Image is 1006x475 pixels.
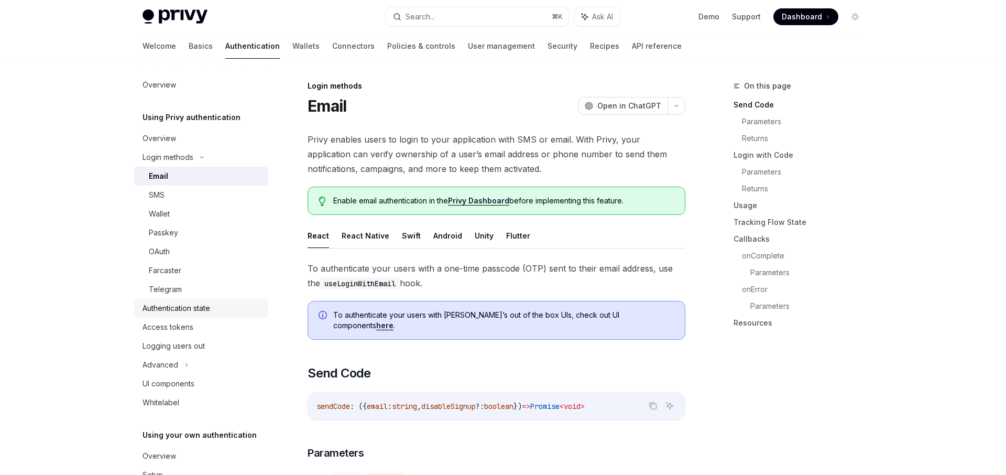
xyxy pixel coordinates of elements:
h1: Email [308,96,346,115]
span: < [560,402,564,411]
span: boolean [484,402,513,411]
span: => [522,402,530,411]
a: OAuth [134,242,268,261]
a: here [376,321,393,330]
button: React Native [342,223,389,248]
a: User management [468,34,535,59]
a: Dashboard [773,8,838,25]
div: Advanced [143,359,178,371]
span: ⌘ K [552,13,563,21]
div: SMS [149,189,165,201]
div: Login methods [308,81,685,91]
a: Overview [134,447,268,466]
a: Basics [189,34,213,59]
a: Resources [734,315,872,331]
span: Enable email authentication in the before implementing this feature. [333,196,674,206]
span: , [417,402,421,411]
div: UI components [143,377,194,390]
span: Send Code [308,365,371,382]
button: Open in ChatGPT [578,97,668,115]
a: onComplete [742,247,872,264]
a: Access tokens [134,318,268,337]
button: Copy the contents from the code block [646,399,660,413]
div: Authentication state [143,302,210,315]
a: SMS [134,186,268,204]
div: OAuth [149,245,170,258]
span: void [564,402,581,411]
button: Unity [475,223,494,248]
button: Ask AI [574,7,620,26]
div: Overview [143,79,176,91]
a: UI components [134,374,268,393]
span: Privy enables users to login to your application with SMS or email. With Privy, your application ... [308,132,685,176]
button: Swift [402,223,421,248]
span: string [392,402,417,411]
div: Telegram [149,283,182,296]
div: Search... [406,10,435,23]
button: Android [433,223,462,248]
a: Farcaster [134,261,268,280]
button: Toggle dark mode [847,8,863,25]
a: Overview [134,75,268,94]
a: Authentication state [134,299,268,318]
a: Security [548,34,577,59]
div: Access tokens [143,321,193,333]
button: Ask AI [663,399,676,413]
div: Wallet [149,208,170,220]
a: Returns [742,180,872,197]
a: Recipes [590,34,619,59]
a: Overview [134,129,268,148]
a: Privy Dashboard [448,196,509,206]
a: Welcome [143,34,176,59]
a: Tracking Flow State [734,214,872,231]
a: Telegram [134,280,268,299]
a: Parameters [750,264,872,281]
svg: Tip [319,197,326,206]
a: Support [732,12,761,22]
a: Wallets [292,34,320,59]
a: Authentication [225,34,280,59]
span: On this page [744,80,791,92]
span: disableSignup [421,402,476,411]
div: Farcaster [149,264,181,277]
span: Promise [530,402,560,411]
span: To authenticate your users with a one-time passcode (OTP) sent to their email address, use the hook. [308,261,685,290]
a: Demo [698,12,719,22]
code: useLoginWithEmail [320,278,400,289]
h5: Using your own authentication [143,429,257,441]
a: onError [742,281,872,298]
a: Policies & controls [387,34,455,59]
a: Usage [734,197,872,214]
a: Parameters [742,113,872,130]
div: Passkey [149,226,178,239]
span: > [581,402,585,411]
a: Login with Code [734,147,872,164]
span: Ask AI [592,12,613,22]
span: }) [513,402,522,411]
span: Open in ChatGPT [597,101,661,111]
button: React [308,223,329,248]
div: Overview [143,450,176,462]
span: To authenticate your users with [PERSON_NAME]’s out of the box UIs, check out UI components . [333,310,674,331]
h5: Using Privy authentication [143,111,240,124]
div: Overview [143,132,176,145]
a: Parameters [750,298,872,315]
div: Whitelabel [143,396,179,409]
a: Returns [742,130,872,147]
a: Whitelabel [134,393,268,412]
div: Logging users out [143,340,205,352]
button: Flutter [506,223,530,248]
div: Email [149,170,168,182]
span: sendCode [316,402,350,411]
a: Connectors [332,34,375,59]
span: Dashboard [782,12,822,22]
a: Callbacks [734,231,872,247]
span: email [367,402,388,411]
a: Parameters [742,164,872,180]
div: Login methods [143,151,193,164]
a: API reference [632,34,682,59]
a: Email [134,167,268,186]
img: light logo [143,9,207,24]
button: Search...⌘K [386,7,569,26]
span: : [388,402,392,411]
